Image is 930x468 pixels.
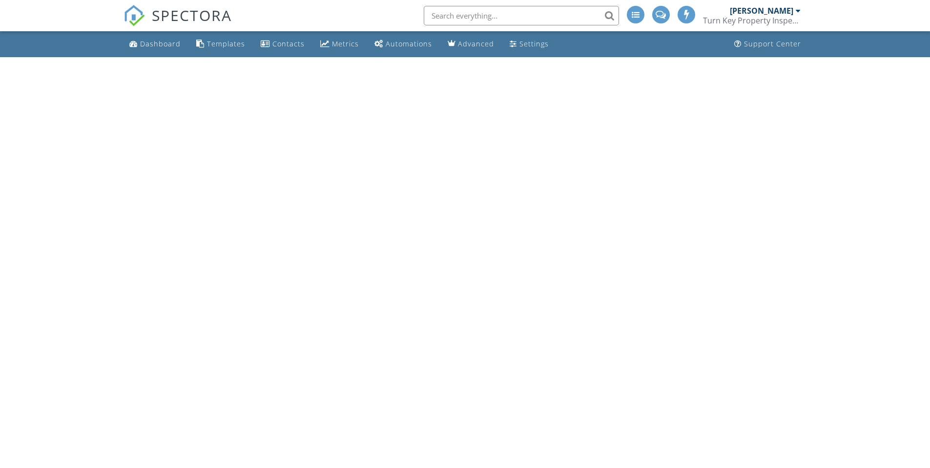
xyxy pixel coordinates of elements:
[192,35,249,53] a: Templates
[140,39,181,48] div: Dashboard
[506,35,553,53] a: Settings
[371,35,436,53] a: Automations (Advanced)
[124,13,232,34] a: SPECTORA
[444,35,498,53] a: Advanced
[257,35,309,53] a: Contacts
[458,39,494,48] div: Advanced
[332,39,359,48] div: Metrics
[386,39,432,48] div: Automations
[703,16,801,25] div: Turn Key Property Inspectors
[125,35,185,53] a: Dashboard
[316,35,363,53] a: Metrics
[124,5,145,26] img: The Best Home Inspection Software - Spectora
[730,6,793,16] div: [PERSON_NAME]
[730,35,805,53] a: Support Center
[152,5,232,25] span: SPECTORA
[519,39,549,48] div: Settings
[207,39,245,48] div: Templates
[744,39,801,48] div: Support Center
[424,6,619,25] input: Search everything...
[272,39,305,48] div: Contacts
